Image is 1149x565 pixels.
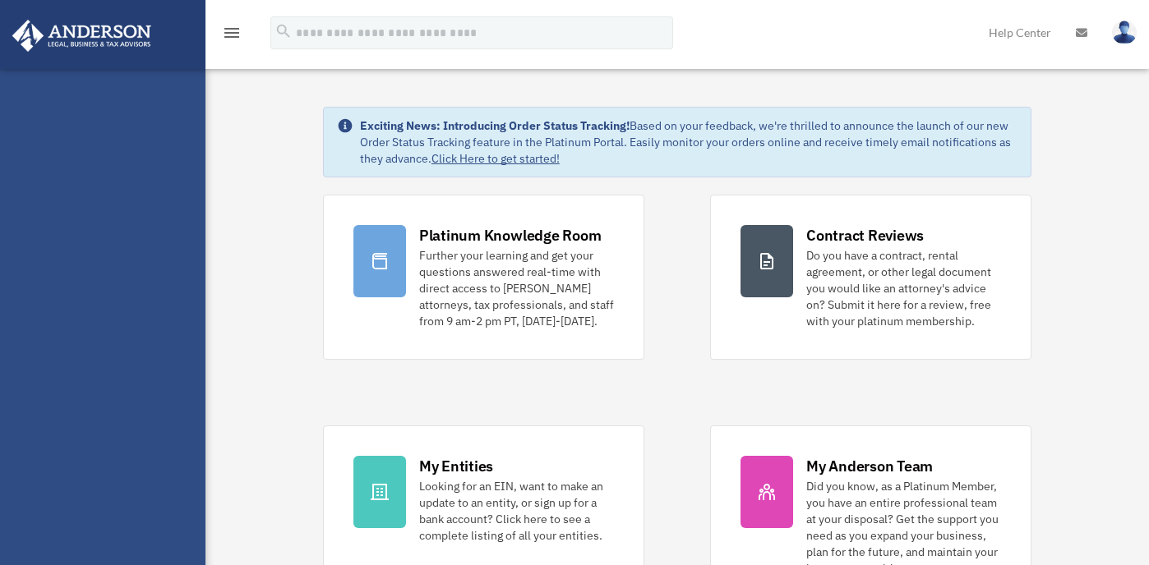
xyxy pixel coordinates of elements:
div: My Entities [419,456,493,476]
div: Platinum Knowledge Room [419,225,602,246]
div: Do you have a contract, rental agreement, or other legal document you would like an attorney's ad... [806,247,1001,329]
img: Anderson Advisors Platinum Portal [7,20,156,52]
i: search [275,22,293,40]
i: menu [222,23,242,43]
a: Click Here to get started! [431,151,560,166]
strong: Exciting News: Introducing Order Status Tracking! [360,118,630,133]
a: Platinum Knowledge Room Further your learning and get your questions answered real-time with dire... [323,195,644,360]
a: Contract Reviews Do you have a contract, rental agreement, or other legal document you would like... [710,195,1031,360]
div: Based on your feedback, we're thrilled to announce the launch of our new Order Status Tracking fe... [360,117,1017,167]
a: menu [222,29,242,43]
div: Contract Reviews [806,225,924,246]
div: Looking for an EIN, want to make an update to an entity, or sign up for a bank account? Click her... [419,478,614,544]
img: User Pic [1112,21,1137,44]
div: My Anderson Team [806,456,933,476]
div: Further your learning and get your questions answered real-time with direct access to [PERSON_NAM... [419,247,614,329]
